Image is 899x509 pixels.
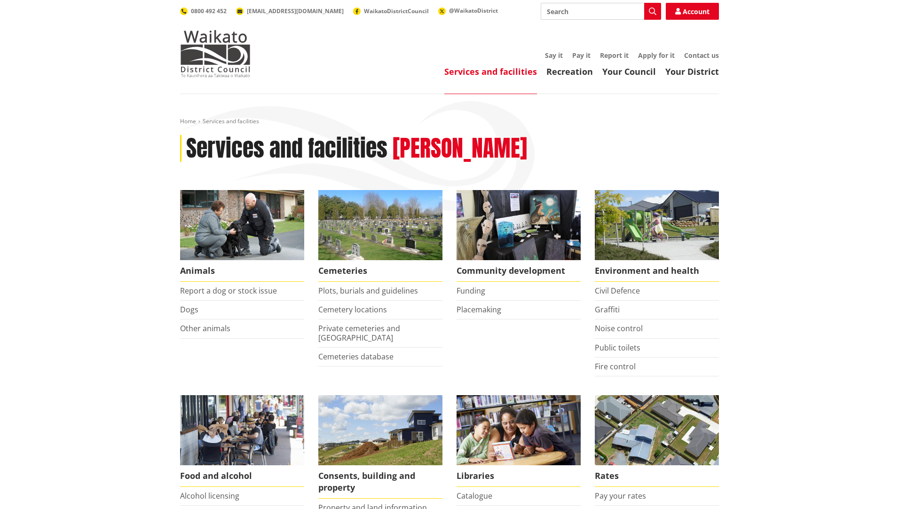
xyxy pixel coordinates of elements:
a: Graffiti [595,304,620,315]
a: Contact us [684,51,719,60]
a: Cemeteries database [318,351,394,362]
span: Libraries [457,465,581,487]
a: New housing in Pokeno Environment and health [595,190,719,282]
img: Animal Control [180,190,304,260]
span: Animals [180,260,304,282]
img: Matariki Travelling Suitcase Art Exhibition [457,190,581,260]
a: Private cemeteries and [GEOGRAPHIC_DATA] [318,323,400,342]
a: Civil Defence [595,286,640,296]
a: Alcohol licensing [180,491,239,501]
a: Say it [545,51,563,60]
img: Land and property thumbnail [318,395,442,465]
a: Home [180,117,196,125]
input: Search input [541,3,661,20]
a: New Pokeno housing development Consents, building and property [318,395,442,499]
a: Other animals [180,323,230,334]
a: Fire control [595,361,636,372]
a: Apply for it [638,51,675,60]
a: WaikatoDistrictCouncil [353,7,429,15]
a: Cemetery locations [318,304,387,315]
a: Pay your rates [595,491,646,501]
a: Account [666,3,719,20]
a: Waikato District Council Animal Control team Animals [180,190,304,282]
a: @WaikatoDistrict [438,7,498,15]
a: Pay it [572,51,591,60]
span: Environment and health [595,260,719,282]
a: Noise control [595,323,643,334]
a: Recreation [546,66,593,77]
span: [EMAIL_ADDRESS][DOMAIN_NAME] [247,7,344,15]
img: Food and Alcohol in the Waikato [180,395,304,465]
nav: breadcrumb [180,118,719,126]
img: Waikato District Council libraries [457,395,581,465]
a: [EMAIL_ADDRESS][DOMAIN_NAME] [236,7,344,15]
a: 0800 492 452 [180,7,227,15]
span: Consents, building and property [318,465,442,499]
a: Matariki Travelling Suitcase Art Exhibition Community development [457,190,581,282]
a: Huntly Cemetery Cemeteries [318,190,442,282]
img: Huntly Cemetery [318,190,442,260]
a: Services and facilities [444,66,537,77]
a: Catalogue [457,491,492,501]
a: Plots, burials and guidelines [318,286,418,296]
img: New housing in Pokeno [595,190,719,260]
span: Cemeteries [318,260,442,282]
img: Rates-thumbnail [595,395,719,465]
a: Placemaking [457,304,501,315]
a: Library membership is free to everyone who lives in the Waikato district. Libraries [457,395,581,487]
img: Waikato District Council - Te Kaunihera aa Takiwaa o Waikato [180,30,251,77]
span: Food and alcohol [180,465,304,487]
h1: Services and facilities [186,135,387,162]
h2: [PERSON_NAME] [393,135,527,162]
span: Community development [457,260,581,282]
a: Report it [600,51,629,60]
a: Your District [665,66,719,77]
span: 0800 492 452 [191,7,227,15]
a: Dogs [180,304,198,315]
span: Services and facilities [203,117,259,125]
span: Rates [595,465,719,487]
a: Pay your rates online Rates [595,395,719,487]
span: @WaikatoDistrict [449,7,498,15]
a: Your Council [602,66,656,77]
a: Funding [457,286,485,296]
a: Public toilets [595,342,640,353]
a: Report a dog or stock issue [180,286,277,296]
a: Food and Alcohol in the Waikato Food and alcohol [180,395,304,487]
span: WaikatoDistrictCouncil [364,7,429,15]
